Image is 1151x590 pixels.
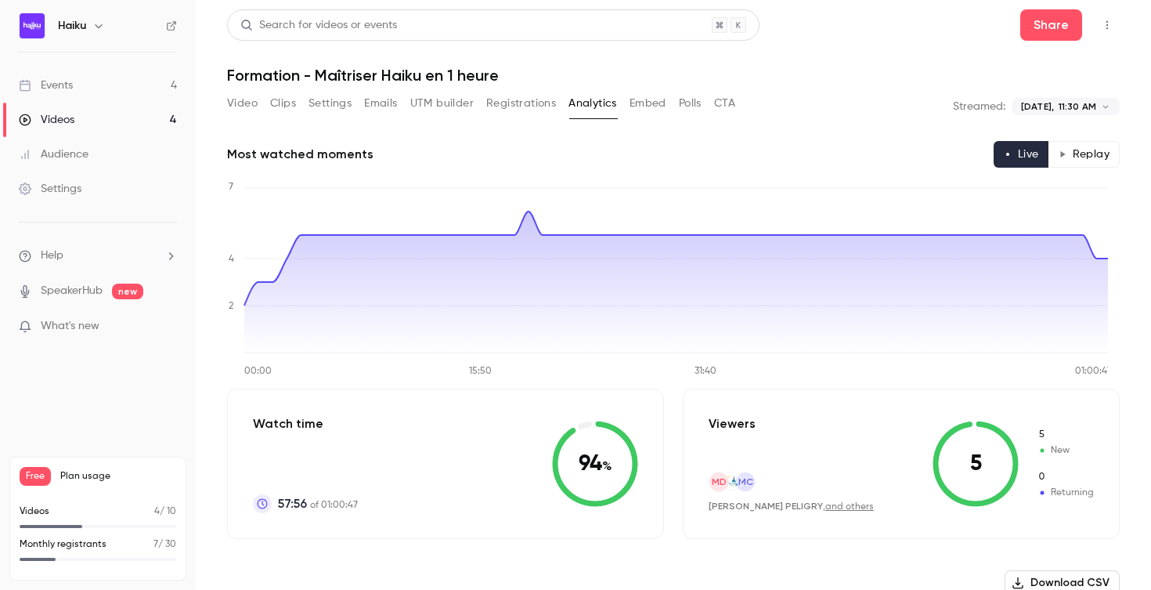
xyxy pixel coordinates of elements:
[20,13,45,38] img: Haiku
[994,141,1049,168] button: Live
[1075,367,1112,376] tspan: 01:00:47
[227,91,258,116] button: Video
[1095,13,1120,38] button: Top Bar Actions
[278,494,358,513] p: of 01:00:47
[19,78,73,93] div: Events
[709,501,823,512] span: [PERSON_NAME] PELIGRY
[1059,100,1096,114] span: 11:30 AM
[630,91,666,116] button: Embed
[20,467,51,486] span: Free
[154,507,160,516] span: 4
[20,505,49,519] p: Videos
[714,91,735,116] button: CTA
[153,540,158,549] span: 7
[1048,141,1120,168] button: Replay
[1037,486,1094,500] span: Returning
[709,414,756,433] p: Viewers
[153,538,176,552] p: / 30
[695,367,716,376] tspan: 31:40
[712,475,727,489] span: MD
[229,255,234,264] tspan: 4
[270,91,296,116] button: Clips
[738,475,753,489] span: MC
[19,181,81,197] div: Settings
[278,494,307,513] span: 57:56
[41,283,103,299] a: SpeakerHub
[227,66,1120,85] h1: Formation - Maîtriser Haiku en 1 heure
[723,472,741,490] img: allaire.fr
[58,18,86,34] h6: Haiku
[709,500,874,513] div: ,
[154,505,176,519] p: / 10
[253,414,358,433] p: Watch time
[1037,470,1094,484] span: Returning
[112,284,143,299] span: new
[568,91,617,116] button: Analytics
[825,502,874,512] a: and others
[19,147,88,162] div: Audience
[229,302,233,311] tspan: 2
[679,91,702,116] button: Polls
[19,112,74,128] div: Videos
[20,538,106,552] p: Monthly registrants
[364,91,397,116] button: Emails
[953,99,1005,114] p: Streamed:
[60,470,176,483] span: Plan usage
[227,145,373,164] h2: Most watched moments
[158,320,177,334] iframe: Noticeable Trigger
[1020,9,1082,41] button: Share
[240,17,397,34] div: Search for videos or events
[308,91,352,116] button: Settings
[1037,428,1094,442] span: New
[1037,443,1094,458] span: New
[41,248,63,264] span: Help
[410,91,474,116] button: UTM builder
[41,318,99,335] span: What's new
[1021,100,1054,114] span: [DATE],
[19,248,177,264] li: help-dropdown-opener
[244,367,272,376] tspan: 00:00
[229,183,233,192] tspan: 7
[469,367,492,376] tspan: 15:50
[486,91,556,116] button: Registrations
